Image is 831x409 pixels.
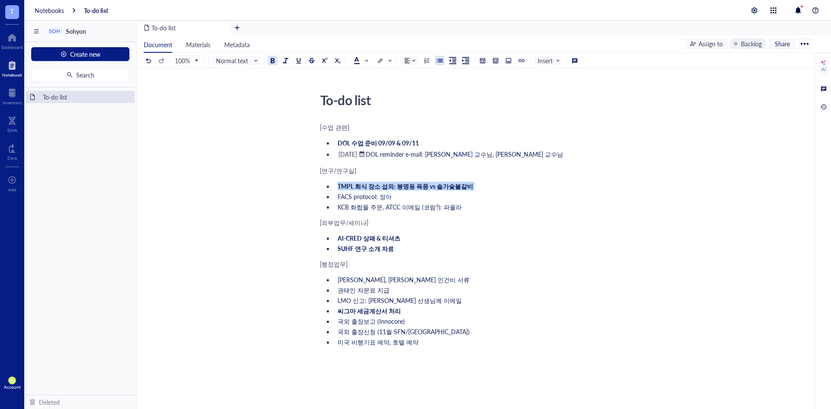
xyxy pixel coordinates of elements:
[338,182,473,190] span: TMPL 회식 장소 섭외: 봉명동 육풍 vs 솔가숯불갈비
[338,317,405,325] span: 국외 출장보고 (Innocore)
[2,72,22,77] div: Notebook
[320,166,356,175] span: [연구/연구실]
[320,218,368,227] span: [외부업무/세미나]
[338,138,419,147] span: DOL 수업 준비 09/09 & 09/11
[366,150,563,158] span: DOL reminder e-mail: [PERSON_NAME] 교수님, [PERSON_NAME] 교수님
[1,31,23,50] a: Dashboard
[7,128,17,133] div: DNA
[538,57,560,64] span: Insert
[8,187,16,192] div: Add
[35,6,64,14] a: Notebooks
[10,6,14,16] span: T
[66,27,86,35] span: Sohyon
[84,6,108,14] a: To-do list
[3,100,22,105] div: Inventory
[76,71,94,78] span: Search
[10,378,14,383] span: SL
[338,286,390,294] span: 권태인 자문료 지급
[338,234,400,242] span: AI-CRED 상패 & 티셔츠
[7,142,17,161] a: Core
[3,86,22,105] a: Inventory
[7,114,17,133] a: DNA
[39,91,131,103] div: To-do list
[338,306,401,315] span: 씨그마 세금계산서 처리
[7,155,17,161] div: Core
[338,244,394,253] span: SUHF 연구 소개 자료
[186,40,210,49] span: Materials
[338,150,357,158] div: [DATE]
[31,68,129,82] button: Search
[320,123,349,132] span: [수업 관련]
[175,57,198,64] span: 100%
[144,40,172,49] span: Document
[741,39,762,48] div: Backlog
[2,58,22,77] a: Notebook
[316,89,625,111] div: To-do list
[39,397,60,407] div: Deleted
[70,51,100,58] span: Create new
[821,66,826,73] div: AI
[699,39,723,48] div: Assign to
[338,203,462,211] span: KCB 화합물 주문, ATCC 이메일 (코람?): 파올라
[338,327,470,336] span: 국외 출장신청 (11월 SFN/[GEOGRAPHIC_DATA])
[775,40,790,48] span: Share
[216,57,258,64] span: Normal text
[1,45,23,50] div: Dashboard
[49,28,60,34] div: SOH
[338,192,392,201] span: FACS protocol: 정아
[338,296,462,305] span: LMO 신고: [PERSON_NAME] 선생님께 이메일
[338,275,470,284] span: [PERSON_NAME], [PERSON_NAME] 인건비 서류
[31,47,129,61] button: Create new
[769,39,796,49] button: Share
[338,338,419,346] span: 미국 비행기표 예약, 호텔 예약
[320,260,348,268] span: [행정업무]
[224,40,250,49] span: Metadata
[4,384,21,390] div: Account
